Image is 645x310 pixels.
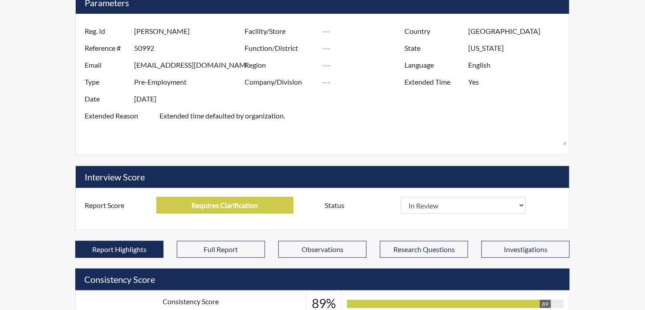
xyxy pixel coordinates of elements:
[469,40,567,57] input: ---
[398,73,469,90] label: Extended Time
[322,40,407,57] input: ---
[75,269,570,290] h5: Consistency Score
[482,241,570,258] button: Investigations
[156,197,294,214] input: ---
[177,241,265,258] button: Full Report
[134,23,247,40] input: ---
[322,73,407,90] input: ---
[398,40,469,57] label: State
[78,40,134,57] label: Reference #
[78,197,156,214] label: Report Score
[469,73,567,90] input: ---
[469,23,567,40] input: ---
[238,57,322,73] label: Region
[76,166,569,188] h5: Interview Score
[318,197,401,214] label: Status
[78,90,134,107] label: Date
[380,241,468,258] button: Research Questions
[278,241,367,258] button: Observations
[134,90,247,107] input: ---
[78,23,134,40] label: Reg. Id
[469,57,567,73] input: ---
[322,57,407,73] input: ---
[75,241,163,258] button: Report Highlights
[318,197,567,214] div: Document a decision to hire or decline a candiate
[238,23,322,40] label: Facility/Store
[78,57,134,73] label: Email
[78,73,134,90] label: Type
[398,23,469,40] label: Country
[134,57,247,73] input: ---
[540,300,551,308] div: 89
[78,107,159,146] label: Extended Reason
[398,57,469,73] label: Language
[134,40,247,57] input: ---
[238,73,322,90] label: Company/Division
[322,23,407,40] input: ---
[134,73,247,90] input: ---
[238,40,322,57] label: Function/District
